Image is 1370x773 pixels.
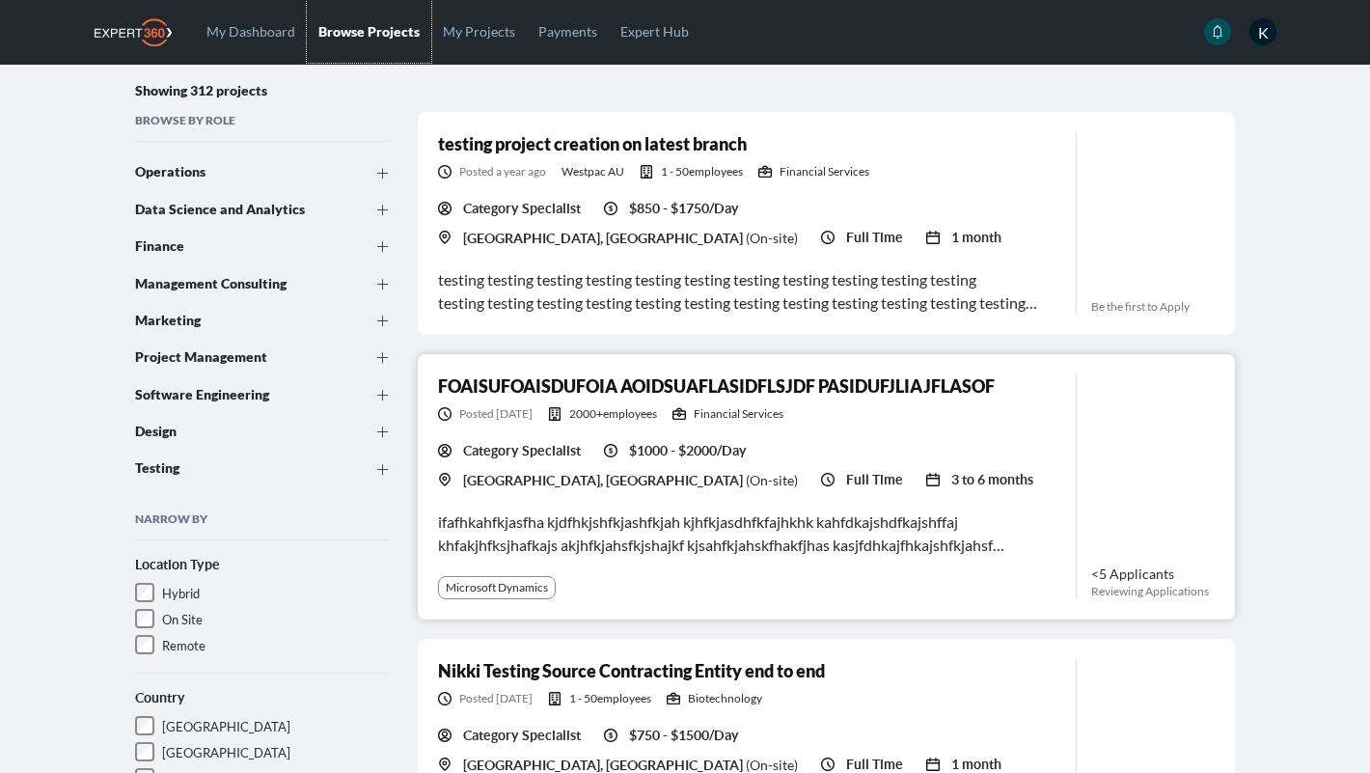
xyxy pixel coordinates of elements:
svg: icon [438,165,452,179]
div: ifafhkahfkjasfha kjdfhkjshfkjashfkjah kjhfkjasdhfkfajhkhk kahfdkajshdfkajshffaj khfakjhfksjhafkaj... [438,511,1060,557]
a: testing project creation on latest branchPosted a year agoWestpac AU1 - 50employeesFinancial Serv... [418,112,1236,335]
span: Category Specialist [463,726,581,745]
div: Software Engineering [135,387,338,400]
div: testing testing testing testing testing testing testing testing testing testing testing testing t... [438,268,1060,315]
svg: icon [821,473,835,486]
svg: icon [438,231,452,244]
span: Reviewing Applications [1091,584,1215,599]
strong: Country [135,690,185,705]
span: [GEOGRAPHIC_DATA] [162,745,290,760]
span: 1 - 50 employees [661,164,743,179]
div: Testing [135,461,338,475]
span: ( On-site ) [746,472,798,488]
span: Posted [459,164,494,179]
span: Remote [162,638,205,653]
svg: icon [438,729,452,742]
button: Operations [135,153,389,190]
button: Design [135,413,389,450]
span: ( On-site ) [746,757,798,773]
svg: icon [821,231,835,244]
span: Financial Services [780,164,869,179]
span: [GEOGRAPHIC_DATA], [GEOGRAPHIC_DATA] [463,231,743,246]
span: [DATE] [459,691,533,706]
h4: Showing 312 projects [135,78,267,102]
span: Be the first to Apply [1091,299,1215,315]
div: Project Management [135,350,338,364]
div: Marketing [135,314,338,327]
a: Nikki Testing Source Contracting Entity end to end [438,660,825,681]
span: $850 - $1750/Day [629,199,739,218]
button: Software Engineering [135,375,389,412]
div: Management Consulting [135,276,338,290]
span: 1 - 50 employees [569,691,651,706]
span: [DATE] [459,406,533,422]
span: [GEOGRAPHIC_DATA], [GEOGRAPHIC_DATA] [463,473,743,488]
svg: icon [377,168,389,179]
svg: icon [377,316,389,327]
svg: icon [821,758,835,771]
svg: icon [438,202,452,215]
a: testing project creation on latest branch [438,133,747,154]
span: On Site [162,612,203,627]
span: [GEOGRAPHIC_DATA], [GEOGRAPHIC_DATA] [463,758,743,773]
svg: icon [438,407,452,421]
span: Posted [459,406,494,421]
svg: icon [438,758,452,771]
span: Biotechnology [688,691,762,706]
span: Westpac AU [562,164,624,179]
span: Hybrid [162,586,200,601]
span: Financial Services [694,406,783,422]
svg: icon [377,205,389,216]
span: 1 month [951,228,1001,247]
div: Data Science and Analytics [135,203,338,216]
span: Category Specialist [463,199,581,218]
div: Finance [135,239,338,253]
svg: icon [640,165,653,179]
h2: Browse By Role [135,112,389,142]
button: Project Management [135,339,389,375]
svg: icon [926,758,940,771]
svg: icon [377,352,389,364]
span: $1000 - $2000/Day [629,441,747,460]
svg: icon [438,473,452,486]
div: Design [135,425,338,438]
span: Posted [459,691,494,705]
svg: icon [377,390,389,401]
svg: icon [604,729,617,742]
svg: icon [758,165,772,179]
span: Full Time [846,228,903,247]
svg: icon [926,473,940,486]
h2: Narrow By [135,511,389,540]
img: Expert360 [95,18,172,46]
span: a year ago [459,164,546,179]
div: Operations [135,165,338,179]
span: Full Time [846,470,903,489]
button: Marketing [135,302,389,339]
svg: icon [548,407,562,421]
span: [GEOGRAPHIC_DATA] [162,719,290,734]
button: Testing [135,450,389,486]
button: Data Science and Analytics [135,191,389,228]
svg: icon [1211,25,1224,39]
button: Finance [135,228,389,264]
a: FOAISUFOAISDUFOIA AOIDSUAFLASIDFLSJDF PASIDUFJLIAJFLASOF [438,375,995,397]
div: Microsoft Dynamics [446,580,548,595]
svg: icon [438,692,452,705]
svg: icon [377,464,389,476]
span: 3 to 6 months [951,470,1033,489]
span: Category Specialist [463,441,581,460]
svg: icon [377,279,389,290]
svg: icon [604,444,617,457]
svg: icon [604,202,617,215]
svg: icon [672,407,686,421]
a: FOAISUFOAISDUFOIA AOIDSUAFLASIDFLSJDF PASIDUFJLIAJFLASOFPosted [DATE]2000+employeesFinancial Serv... [418,354,1236,620]
svg: icon [926,231,940,244]
span: $750 - $1500/Day [629,726,739,745]
span: K [1249,18,1276,45]
svg: icon [377,241,389,253]
svg: icon [377,427,389,438]
strong: Location Type [135,557,220,572]
svg: icon [667,692,680,705]
button: Management Consulting [135,264,389,301]
span: <5 Applicants [1091,565,1215,584]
